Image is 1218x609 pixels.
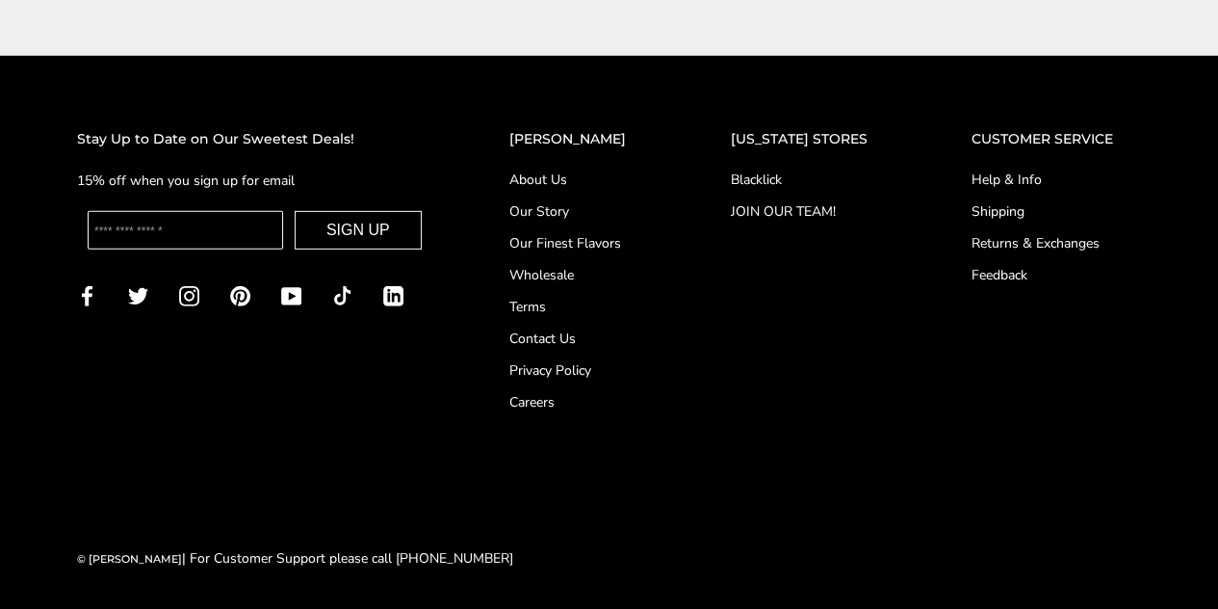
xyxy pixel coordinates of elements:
button: SIGN UP [295,211,422,250]
a: Blacklick [730,170,894,190]
iframe: Sign Up via Text for Offers [15,536,199,594]
a: Feedback [972,265,1141,285]
a: Shipping [972,201,1141,222]
a: Wholesale [509,265,654,285]
a: Instagram [179,283,199,305]
a: Our Finest Flavors [509,233,654,253]
a: Facebook [77,283,97,305]
a: Terms [509,297,654,317]
a: Contact Us [509,329,654,349]
p: 15% off when you sign up for email [77,170,432,192]
input: Enter your email [88,211,283,250]
a: Returns & Exchanges [972,233,1141,253]
h2: Stay Up to Date on Our Sweetest Deals! [77,128,432,150]
a: Twitter [128,283,148,305]
a: JOIN OUR TEAM! [730,201,894,222]
a: Careers [509,392,654,412]
h2: [US_STATE] STORES [730,128,894,150]
a: Our Story [509,201,654,222]
a: TikTok [332,283,352,305]
h2: CUSTOMER SERVICE [972,128,1141,150]
h2: [PERSON_NAME] [509,128,654,150]
a: LinkedIn [383,283,403,305]
a: About Us [509,170,654,190]
a: YouTube [281,283,301,305]
div: | For Customer Support please call [PHONE_NUMBER] [77,547,513,569]
a: Pinterest [230,283,250,305]
a: Help & Info [972,170,1141,190]
a: Privacy Policy [509,360,654,381]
